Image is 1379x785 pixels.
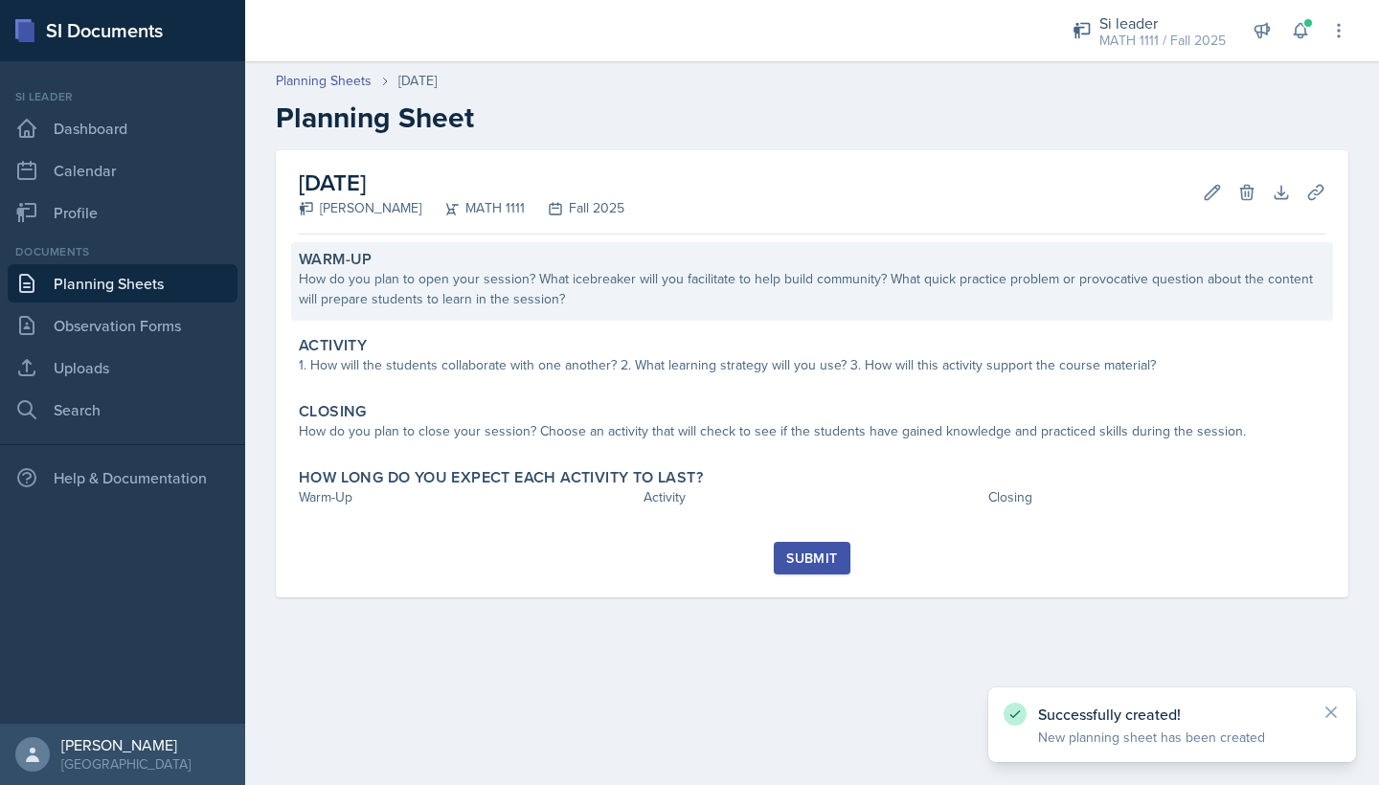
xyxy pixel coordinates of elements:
div: Si leader [8,88,237,105]
label: Closing [299,402,367,421]
div: MATH 1111 / Fall 2025 [1099,31,1226,51]
div: How do you plan to close your session? Choose an activity that will check to see if the students ... [299,421,1325,441]
h2: Planning Sheet [276,101,1348,135]
div: [DATE] [398,71,437,91]
a: Dashboard [8,109,237,147]
div: Documents [8,243,237,260]
p: Successfully created! [1038,705,1306,724]
a: Planning Sheets [276,71,372,91]
p: New planning sheet has been created [1038,728,1306,747]
div: [GEOGRAPHIC_DATA] [61,754,191,774]
div: Submit [786,550,837,566]
a: Calendar [8,151,237,190]
a: Planning Sheets [8,264,237,303]
div: MATH 1111 [421,198,525,218]
a: Uploads [8,348,237,387]
div: Closing [988,487,1325,507]
div: Fall 2025 [525,198,624,218]
div: [PERSON_NAME] [299,198,421,218]
div: How do you plan to open your session? What icebreaker will you facilitate to help build community... [299,269,1325,309]
h2: [DATE] [299,166,624,200]
a: Search [8,391,237,429]
div: Warm-Up [299,487,636,507]
div: 1. How will the students collaborate with one another? 2. What learning strategy will you use? 3.... [299,355,1325,375]
label: Warm-Up [299,250,373,269]
div: Activity [644,487,981,507]
button: Submit [774,542,849,574]
a: Profile [8,193,237,232]
label: Activity [299,336,367,355]
div: Help & Documentation [8,459,237,497]
div: [PERSON_NAME] [61,735,191,754]
a: Observation Forms [8,306,237,345]
label: How long do you expect each activity to last? [299,468,703,487]
div: Si leader [1099,11,1226,34]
